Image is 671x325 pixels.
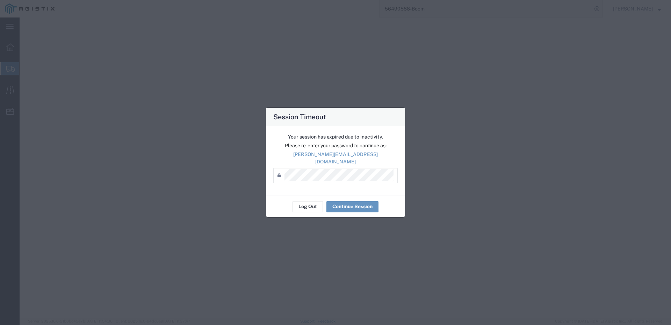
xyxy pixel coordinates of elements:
[326,201,378,212] button: Continue Session
[273,151,398,165] p: [PERSON_NAME][EMAIL_ADDRESS][DOMAIN_NAME]
[273,112,326,122] h4: Session Timeout
[273,142,398,149] p: Please re-enter your password to continue as:
[273,133,398,141] p: Your session has expired due to inactivity.
[293,201,323,212] button: Log Out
